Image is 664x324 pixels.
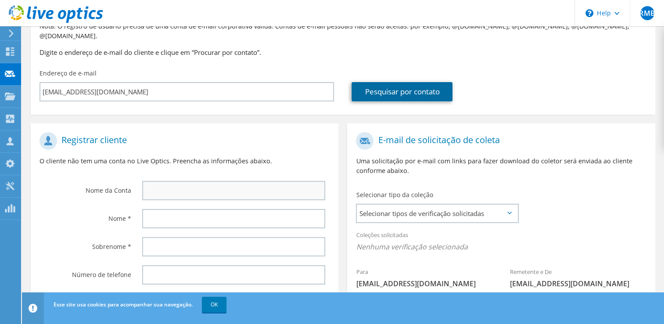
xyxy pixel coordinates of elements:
[39,265,131,279] label: Número de telefone
[347,263,501,293] div: Para
[356,156,646,176] p: Uma solicitação por e-mail com links para fazer download do coletor será enviada ao cliente confo...
[510,279,646,288] span: [EMAIL_ADDRESS][DOMAIN_NAME]
[356,242,646,252] span: Nenhuma verificação selecionada
[501,263,655,293] div: Remetente e De
[356,191,433,199] label: Selecionar tipo da coleção
[39,69,97,78] label: Endereço de e-mail
[585,9,593,17] svg: \n
[39,132,325,150] h1: Registrar cliente
[347,226,655,258] div: Coleções solicitadas
[39,156,330,166] p: O cliente não tem uma conta no Live Optics. Preencha as informações abaixo.
[39,181,131,195] label: Nome da Conta
[39,237,131,251] label: Sobrenome *
[640,6,654,20] span: RMB
[39,209,131,223] label: Nome *
[356,279,492,288] span: [EMAIL_ADDRESS][DOMAIN_NAME]
[54,301,193,308] span: Esse site usa cookies para acompanhar sua navegação.
[39,22,646,41] p: Nota: O registro de usuário precisa de uma conta de e-mail corporativa válida. Contas de e-mail p...
[357,205,517,222] span: Selecionar tipos de verificação solicitadas
[39,47,646,57] h3: Digite o endereço de e-mail do cliente e clique em “Procurar por contato”.
[356,132,642,150] h1: E-mail de solicitação de coleta
[202,297,226,313] a: OK
[352,82,452,101] a: Pesquisar por contato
